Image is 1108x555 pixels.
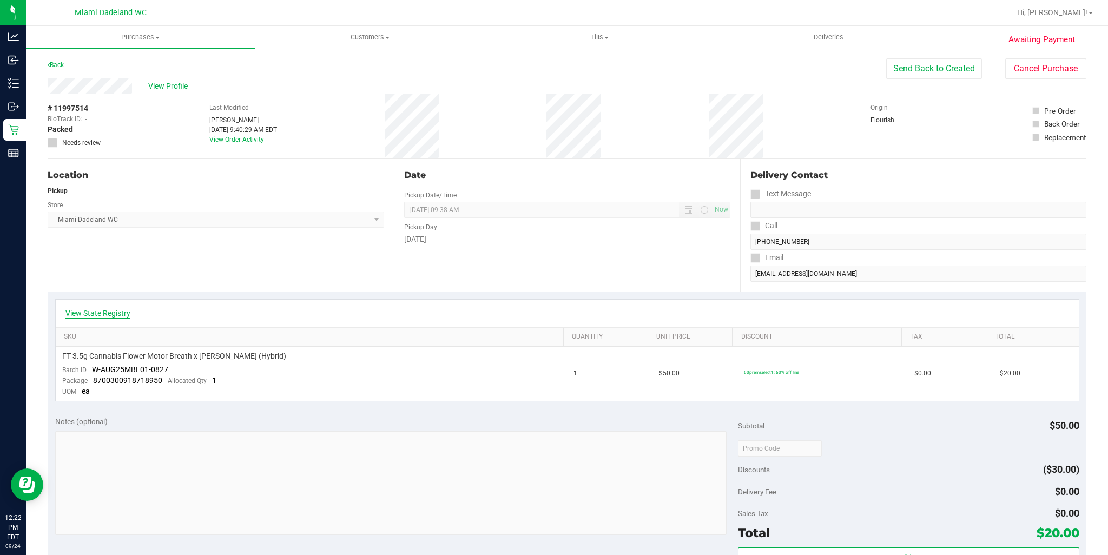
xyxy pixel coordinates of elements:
input: Promo Code [738,440,822,457]
label: Email [750,250,783,266]
a: Tills [485,26,714,49]
span: Tills [485,32,714,42]
span: 1 [212,376,216,385]
a: View State Registry [65,308,130,319]
span: - [85,114,87,124]
button: Send Back to Created [886,58,982,79]
span: Purchases [26,32,255,42]
span: Sales Tax [738,509,768,518]
label: Last Modified [209,103,249,113]
span: Package [62,377,88,385]
div: Flourish [870,115,925,125]
input: Format: (999) 999-9999 [750,234,1086,250]
span: $20.00 [1000,368,1020,379]
div: Location [48,169,384,182]
span: Notes (optional) [55,417,108,426]
span: Miami Dadeland WC [75,8,147,17]
span: 8700300918718950 [93,376,162,385]
span: UOM [62,388,76,395]
span: $50.00 [1050,420,1079,431]
a: View Order Activity [209,136,264,143]
label: Text Message [750,186,811,202]
div: Replacement [1044,132,1086,143]
span: Packed [48,124,73,135]
span: $0.00 [1055,486,1079,497]
a: Quantity [572,333,644,341]
div: [DATE] 9:40:29 AM EDT [209,125,277,135]
span: Delivery Fee [738,487,776,496]
span: $50.00 [659,368,680,379]
input: Format: (999) 999-9999 [750,202,1086,218]
label: Pickup Date/Time [404,190,457,200]
inline-svg: Reports [8,148,19,158]
p: 09/24 [5,542,21,550]
div: Date [404,169,730,182]
a: Total [995,333,1067,341]
div: Delivery Contact [750,169,1086,182]
a: Tax [910,333,982,341]
span: Allocated Qty [168,377,207,385]
a: Unit Price [656,333,728,341]
span: # 11997514 [48,103,88,114]
span: ea [82,387,90,395]
label: Origin [870,103,888,113]
inline-svg: Retail [8,124,19,135]
label: Pickup Day [404,222,437,232]
p: 12:22 PM EDT [5,513,21,542]
span: View Profile [148,81,192,92]
span: Needs review [62,138,101,148]
inline-svg: Inventory [8,78,19,89]
span: BioTrack ID: [48,114,82,124]
span: Hi, [PERSON_NAME]! [1017,8,1087,17]
a: Purchases [26,26,255,49]
span: Subtotal [738,421,764,430]
span: Deliveries [799,32,858,42]
inline-svg: Analytics [8,31,19,42]
span: Batch ID [62,366,87,374]
span: Awaiting Payment [1008,34,1075,46]
iframe: Resource center [11,468,43,501]
span: $0.00 [914,368,931,379]
span: FT 3.5g Cannabis Flower Motor Breath x [PERSON_NAME] (Hybrid) [62,351,286,361]
span: Discounts [738,460,770,479]
a: Discount [741,333,898,341]
inline-svg: Outbound [8,101,19,112]
span: $0.00 [1055,507,1079,519]
label: Store [48,200,63,210]
span: ($30.00) [1043,464,1079,475]
div: [DATE] [404,234,730,245]
strong: Pickup [48,187,68,195]
span: 60premselect1: 60% off line [744,369,799,375]
inline-svg: Inbound [8,55,19,65]
a: Back [48,61,64,69]
span: Customers [256,32,484,42]
div: Pre-Order [1044,105,1076,116]
a: Customers [255,26,485,49]
div: Back Order [1044,118,1080,129]
label: Call [750,218,777,234]
span: $20.00 [1037,525,1079,540]
span: 1 [573,368,577,379]
div: [PERSON_NAME] [209,115,277,125]
a: Deliveries [714,26,944,49]
span: W-AUG25MBL01-0827 [92,365,168,374]
a: SKU [64,333,559,341]
button: Cancel Purchase [1005,58,1086,79]
span: Total [738,525,770,540]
